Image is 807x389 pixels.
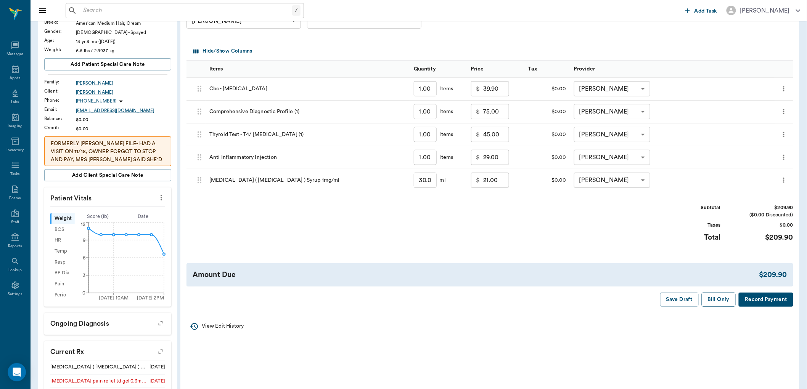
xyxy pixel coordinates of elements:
[11,99,19,105] div: Labs
[720,3,807,18] button: [PERSON_NAME]
[44,19,76,26] div: Breed :
[476,84,480,93] p: $
[778,174,789,187] button: more
[476,107,480,116] p: $
[137,296,164,300] tspan: [DATE] 2PM
[778,151,789,164] button: more
[574,173,650,188] div: [PERSON_NAME]
[44,115,76,122] div: Balance :
[44,37,76,44] div: Age :
[81,222,85,227] tspan: 12
[8,267,22,273] div: Lookup
[75,213,121,220] div: Score ( lb )
[574,81,650,96] div: [PERSON_NAME]
[437,108,453,115] div: Items
[9,195,21,201] div: Forms
[524,169,570,192] div: $0.00
[50,246,75,257] div: Temp
[528,58,537,80] div: Tax
[6,51,24,57] div: Messages
[524,123,570,146] div: $0.00
[736,211,793,219] div: ($0.00 Discounted)
[76,29,171,36] div: [DEMOGRAPHIC_DATA] - Spayed
[44,187,171,207] p: Patient Vitals
[8,243,22,249] div: Reports
[664,222,721,229] div: Taxes
[437,154,453,161] div: Items
[736,232,793,243] div: $209.90
[524,101,570,123] div: $0.00
[483,104,509,119] input: 0.00
[83,273,85,278] tspan: 3
[44,78,76,85] div: Family :
[186,13,301,29] div: [PERSON_NAME]
[76,80,171,86] a: [PERSON_NAME]
[44,58,171,70] button: Add patient Special Care Note
[11,219,19,225] div: Staff
[574,127,650,142] div: [PERSON_NAME]
[206,169,410,192] div: [MEDICAL_DATA] ( [MEDICAL_DATA] ) Syrup 1mg/ml
[778,128,789,141] button: more
[740,6,790,15] div: [PERSON_NAME]
[35,3,50,18] button: Close drawer
[476,153,480,162] p: $
[193,269,759,280] div: Amount Due
[76,38,171,45] div: 13 yr 8 mo ([DATE])
[76,89,171,96] a: [PERSON_NAME]
[476,176,480,185] p: $
[10,75,20,81] div: Appts
[150,378,165,385] div: [DATE]
[44,313,171,332] p: Ongoing diagnosis
[8,363,26,381] div: Open Intercom Messenger
[778,82,789,95] button: more
[206,146,410,169] div: Anti Inflammatory Injection
[83,238,85,242] tspan: 9
[206,101,410,123] div: Comprehensive Diagnostic Profile (1)
[50,279,75,290] div: Pain
[702,293,736,307] button: Bill Only
[524,146,570,169] div: $0.00
[471,58,484,80] div: Price
[76,125,171,132] div: $0.00
[44,124,76,131] div: Credit :
[44,46,76,53] div: Weight :
[202,322,244,330] p: View Edit History
[736,204,793,211] div: $209.90
[759,269,787,280] div: $209.90
[76,107,171,114] a: [EMAIL_ADDRESS][DOMAIN_NAME]
[660,293,699,307] button: Save Draft
[524,60,570,77] div: Tax
[44,28,76,35] div: Gender :
[206,123,410,146] div: Thyroid Test - T4/ [MEDICAL_DATA] (1)
[410,60,467,77] div: Quantity
[82,291,85,295] tspan: 0
[736,222,793,229] div: $0.00
[150,363,165,371] div: [DATE]
[50,378,146,385] div: [MEDICAL_DATA] pain relief td gel 0.3mg/ml
[476,130,480,139] p: $
[570,60,775,77] div: Provider
[524,78,570,101] div: $0.00
[664,204,721,211] div: Subtotal
[83,256,85,260] tspan: 6
[483,173,509,188] input: 0.00
[76,20,171,27] div: American Medium Hair, Cream
[682,3,720,18] button: Add Task
[739,293,793,307] button: Record Payment
[44,88,76,94] div: Client :
[44,169,171,181] button: Add client Special Care Note
[483,81,509,96] input: 0.00
[50,235,75,246] div: HR
[483,150,509,165] input: 0.00
[44,106,76,113] div: Email :
[574,58,595,80] div: Provider
[50,224,75,235] div: BCS
[51,140,165,172] p: FORMERLY [PERSON_NAME] FILE- HAD A VISIT ON 11/18, OWNER FORGOT TO STOP AND PAY, MRS [PERSON_NAME...
[778,105,789,118] button: more
[664,232,721,243] div: Total
[155,191,167,204] button: more
[50,257,75,268] div: Resp
[209,58,223,80] div: Items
